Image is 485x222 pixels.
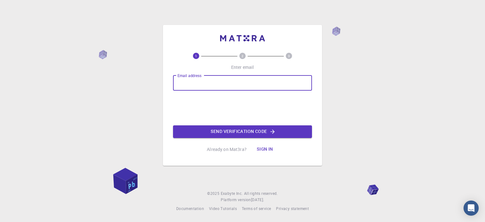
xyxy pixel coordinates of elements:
a: Exabyte Inc. [221,190,243,197]
p: Already on Mat3ra? [207,146,247,153]
text: 1 [195,54,197,58]
div: Open Intercom Messenger [464,201,479,216]
a: Video Tutorials [209,206,237,212]
button: Send verification code [173,125,312,138]
text: 2 [242,54,243,58]
iframe: reCAPTCHA [195,96,290,120]
span: Terms of service [242,206,271,211]
span: Documentation [176,206,204,211]
a: Privacy statement [276,206,309,212]
text: 3 [288,54,290,58]
span: © 2025 [207,190,220,197]
p: Enter email [231,64,254,70]
span: [DATE] . [251,197,264,202]
a: Terms of service [242,206,271,212]
button: Sign in [252,143,278,156]
span: Privacy statement [276,206,309,211]
span: Platform version [221,197,251,203]
a: Documentation [176,206,204,212]
span: All rights reserved. [244,190,278,197]
span: Exabyte Inc. [221,191,243,196]
span: Video Tutorials [209,206,237,211]
label: Email address [177,73,201,78]
a: [DATE]. [251,197,264,203]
